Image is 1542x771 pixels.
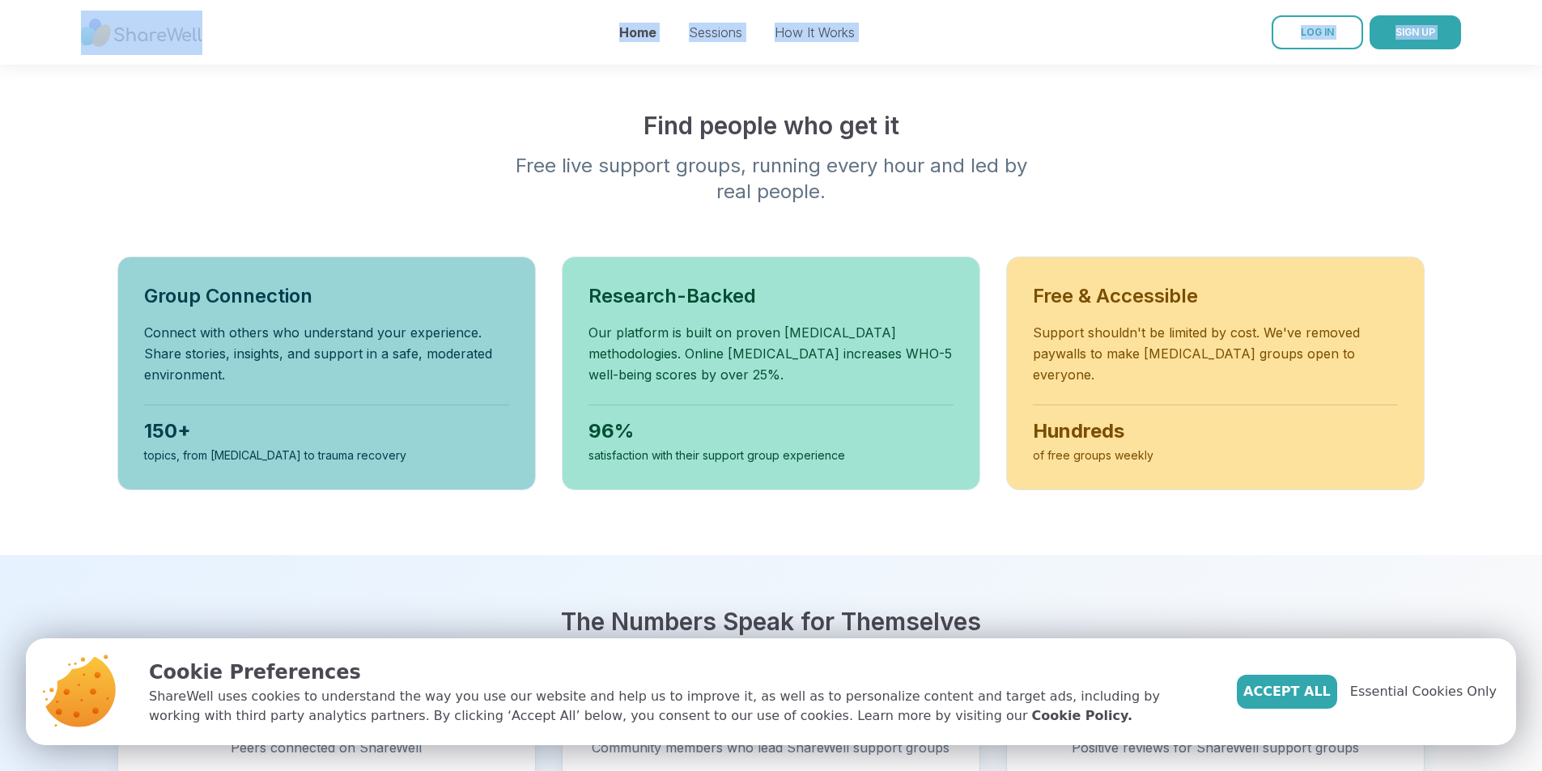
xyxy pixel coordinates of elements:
[1301,26,1334,38] span: LOG IN
[1033,418,1398,444] div: Hundreds
[588,447,954,464] div: satisfaction with their support group experience
[1243,682,1331,701] span: Accept All
[144,322,509,385] p: Connect with others who understand your experience. Share stories, insights, and support in a saf...
[1033,447,1398,464] div: of free groups weekly
[588,418,954,444] div: 96%
[461,153,1082,205] p: Free live support groups, running every hour and led by real people.
[149,658,1211,687] p: Cookie Preferences
[1033,322,1398,385] p: Support shouldn't be limited by cost. We've removed paywalls to make [MEDICAL_DATA] groups open t...
[144,283,509,309] h3: Group Connection
[1370,15,1461,49] button: SIGN UP
[81,11,202,55] img: ShareWell Nav Logo
[117,111,1425,140] h2: Find people who get it
[117,607,1425,636] h2: The Numbers Speak for Themselves
[149,687,1211,726] p: ShareWell uses cookies to understand the way you use our website and help us to improve it, as we...
[1026,737,1404,758] p: Positive reviews for ShareWell support groups
[689,24,742,40] a: Sessions
[144,418,509,444] div: 150+
[775,24,855,40] a: How It Works
[138,737,516,758] p: Peers connected on ShareWell
[1237,675,1337,709] button: Accept All
[1032,706,1132,726] a: Cookie Policy.
[582,737,960,758] p: Community members who lead ShareWell support groups
[1033,283,1398,309] h3: Free & Accessible
[588,322,954,385] p: Our platform is built on proven [MEDICAL_DATA] methodologies. Online [MEDICAL_DATA] increases WHO...
[588,283,954,309] h3: Research-Backed
[1350,682,1497,701] span: Essential Cookies Only
[619,24,656,40] a: Home
[144,447,509,464] div: topics, from [MEDICAL_DATA] to trauma recovery
[1395,26,1435,38] span: SIGN UP
[1272,15,1363,49] a: LOG IN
